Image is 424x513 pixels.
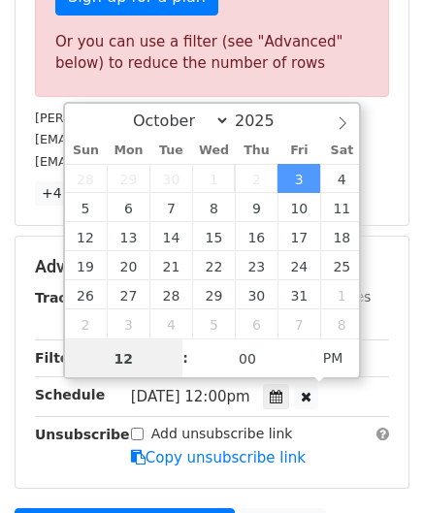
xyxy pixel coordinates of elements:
span: October 30, 2025 [235,280,277,309]
span: October 24, 2025 [277,251,320,280]
strong: Filters [35,350,84,366]
span: October 31, 2025 [277,280,320,309]
span: October 28, 2025 [149,280,192,309]
span: October 19, 2025 [65,251,108,280]
input: Minute [188,339,307,378]
strong: Tracking [35,290,100,305]
strong: Schedule [35,387,105,402]
span: November 5, 2025 [192,309,235,338]
span: Wed [192,144,235,157]
span: October 6, 2025 [107,193,149,222]
span: October 9, 2025 [235,193,277,222]
span: Thu [235,144,277,157]
span: September 29, 2025 [107,164,149,193]
span: October 14, 2025 [149,222,192,251]
span: Click to toggle [307,338,360,377]
span: October 17, 2025 [277,222,320,251]
small: [PERSON_NAME][EMAIL_ADDRESS][DOMAIN_NAME] [35,111,354,125]
span: October 3, 2025 [277,164,320,193]
span: October 4, 2025 [320,164,363,193]
span: October 7, 2025 [149,193,192,222]
input: Year [230,112,300,130]
span: Mon [107,144,149,157]
span: November 4, 2025 [149,309,192,338]
span: October 25, 2025 [320,251,363,280]
span: September 28, 2025 [65,164,108,193]
span: October 8, 2025 [192,193,235,222]
label: Add unsubscribe link [151,424,293,444]
span: October 2, 2025 [235,164,277,193]
span: October 18, 2025 [320,222,363,251]
span: October 5, 2025 [65,193,108,222]
h5: Advanced [35,256,389,277]
span: November 8, 2025 [320,309,363,338]
span: November 3, 2025 [107,309,149,338]
span: October 15, 2025 [192,222,235,251]
span: October 20, 2025 [107,251,149,280]
a: +47 more [35,181,116,206]
input: Hour [65,339,183,378]
a: Copy unsubscribe link [131,449,306,466]
span: : [182,338,188,377]
span: Sun [65,144,108,157]
span: November 6, 2025 [235,309,277,338]
span: September 30, 2025 [149,164,192,193]
span: [DATE] 12:00pm [131,388,250,405]
small: [EMAIL_ADDRESS][PERSON_NAME][DOMAIN_NAME] [35,132,354,146]
span: October 10, 2025 [277,193,320,222]
span: October 21, 2025 [149,251,192,280]
span: Fri [277,144,320,157]
span: October 13, 2025 [107,222,149,251]
iframe: Chat Widget [327,420,424,513]
span: October 22, 2025 [192,251,235,280]
small: [EMAIL_ADDRESS][PERSON_NAME][DOMAIN_NAME] [35,154,354,169]
span: October 27, 2025 [107,280,149,309]
span: November 1, 2025 [320,280,363,309]
div: Or you can use a filter (see "Advanced" below) to reduce the number of rows [55,31,369,75]
span: October 26, 2025 [65,280,108,309]
strong: Unsubscribe [35,427,130,442]
span: November 7, 2025 [277,309,320,338]
span: October 11, 2025 [320,193,363,222]
span: October 16, 2025 [235,222,277,251]
span: Tue [149,144,192,157]
span: October 29, 2025 [192,280,235,309]
span: October 12, 2025 [65,222,108,251]
span: November 2, 2025 [65,309,108,338]
span: Sat [320,144,363,157]
span: October 1, 2025 [192,164,235,193]
span: October 23, 2025 [235,251,277,280]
